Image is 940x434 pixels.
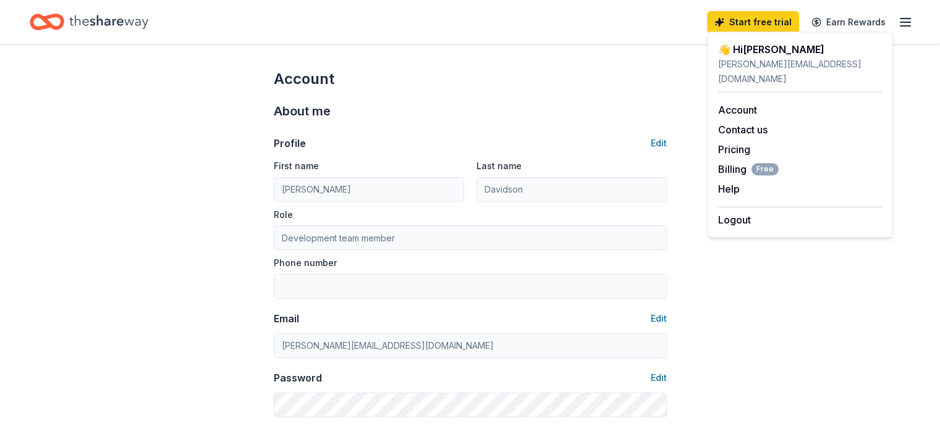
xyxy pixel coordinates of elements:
a: Account [718,104,757,116]
button: Help [718,182,740,196]
div: Email [274,311,299,326]
div: Password [274,370,322,385]
a: Start free trial [707,11,799,33]
div: About me [274,101,667,121]
div: [PERSON_NAME][EMAIL_ADDRESS][DOMAIN_NAME] [718,57,883,86]
a: Pricing [718,143,750,156]
button: Contact us [718,122,768,137]
a: Earn Rewards [804,11,893,33]
div: Account [274,69,667,89]
button: Edit [651,136,667,151]
button: Edit [651,370,667,385]
div: Profile [274,136,306,151]
button: Logout [718,212,751,227]
label: Last name [476,160,522,172]
label: Role [274,209,293,221]
span: Free [752,163,779,175]
div: 👋 Hi [PERSON_NAME] [718,42,883,57]
label: Phone number [274,257,337,269]
a: Home [30,7,148,36]
button: BillingFree [718,162,779,177]
button: Edit [651,311,667,326]
label: First name [274,160,319,172]
span: Billing [718,162,779,177]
